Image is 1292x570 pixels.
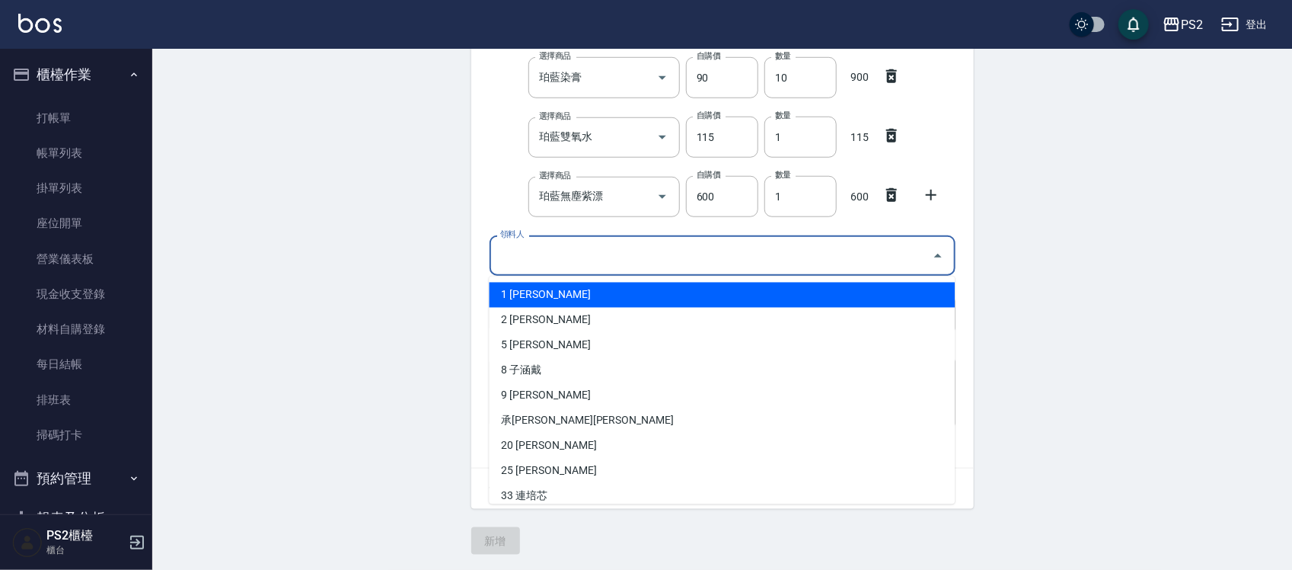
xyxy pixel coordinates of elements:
a: 掛單列表 [6,171,146,206]
li: 5 [PERSON_NAME] [490,333,955,358]
h5: PS2櫃檯 [46,528,124,543]
li: 1 [PERSON_NAME] [490,283,955,308]
label: 選擇商品 [539,170,571,181]
p: 900 [843,69,876,85]
label: 自購價 [697,169,720,181]
label: 自購價 [697,110,720,121]
img: Logo [18,14,62,33]
button: Open [650,125,675,149]
li: 25 [PERSON_NAME] [490,459,955,484]
li: 33 連培芯 [490,484,955,509]
label: 選擇商品 [539,50,571,62]
li: 20 [PERSON_NAME] [490,434,955,459]
label: 選擇商品 [539,110,571,122]
div: PS2 [1181,15,1203,34]
a: 每日結帳 [6,347,146,382]
button: Open [650,66,675,90]
a: 座位開單 [6,206,146,241]
label: 數量 [775,50,791,62]
button: Open [650,184,675,209]
a: 現金收支登錄 [6,277,146,312]
label: 數量 [775,169,791,181]
button: 預約管理 [6,459,146,498]
a: 帳單列表 [6,136,146,171]
button: 櫃檯作業 [6,55,146,94]
div: 合計： 4885 [471,469,974,509]
a: 打帳單 [6,101,146,136]
li: 9 [PERSON_NAME] [490,383,955,408]
a: 材料自購登錄 [6,312,146,347]
li: 2 [PERSON_NAME] [490,308,955,333]
label: 數量 [775,110,791,121]
a: 掃碼打卡 [6,418,146,453]
a: 營業儀表板 [6,242,146,277]
li: 8 子涵戴 [490,358,955,383]
p: 115 [843,130,876,146]
button: Close [926,244,950,268]
label: 自購價 [697,50,720,62]
button: 報表及分析 [6,498,146,538]
label: 領料人 [500,229,524,240]
p: 600 [843,189,876,205]
a: 排班表 [6,383,146,418]
img: Person [12,527,43,558]
button: PS2 [1156,9,1209,40]
button: 登出 [1215,11,1274,39]
p: 櫃台 [46,543,124,557]
li: 承[PERSON_NAME][PERSON_NAME] [490,408,955,434]
button: save [1118,9,1149,40]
